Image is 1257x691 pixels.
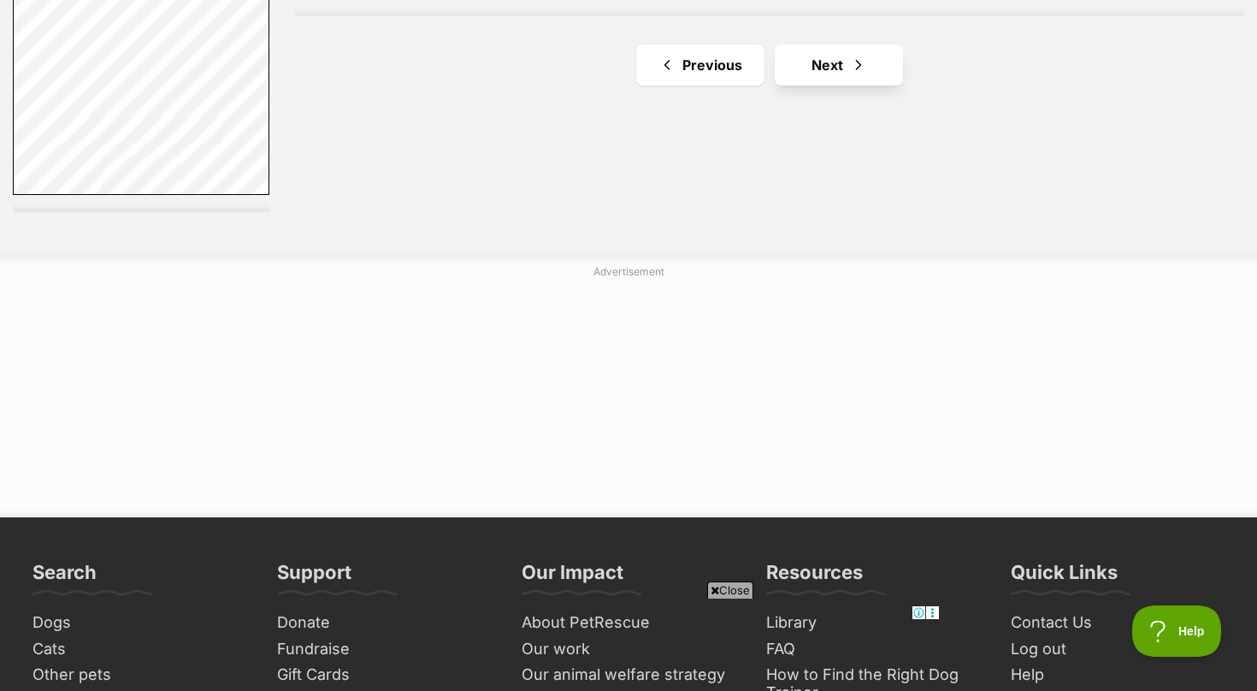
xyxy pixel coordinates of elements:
a: Fundraise [270,636,498,663]
h3: Our Impact [522,560,623,594]
h3: Quick Links [1011,560,1118,594]
a: Contact Us [1004,610,1231,636]
a: Other pets [26,662,253,688]
h3: Support [277,560,351,594]
a: Next page [775,44,903,86]
a: Log out [1004,636,1231,663]
h3: Resources [766,560,863,594]
a: Help [1004,662,1231,688]
a: Gift Cards [270,662,498,688]
a: Previous page [636,44,764,86]
span: Close [707,582,753,599]
iframe: Advertisement [317,605,940,682]
a: Dogs [26,610,253,636]
iframe: Advertisement [214,286,1043,500]
a: Donate [270,610,498,636]
h3: Search [32,560,97,594]
a: Cats [26,636,253,663]
nav: Pagination [295,44,1244,86]
iframe: Help Scout Beacon - Open [1132,605,1223,657]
